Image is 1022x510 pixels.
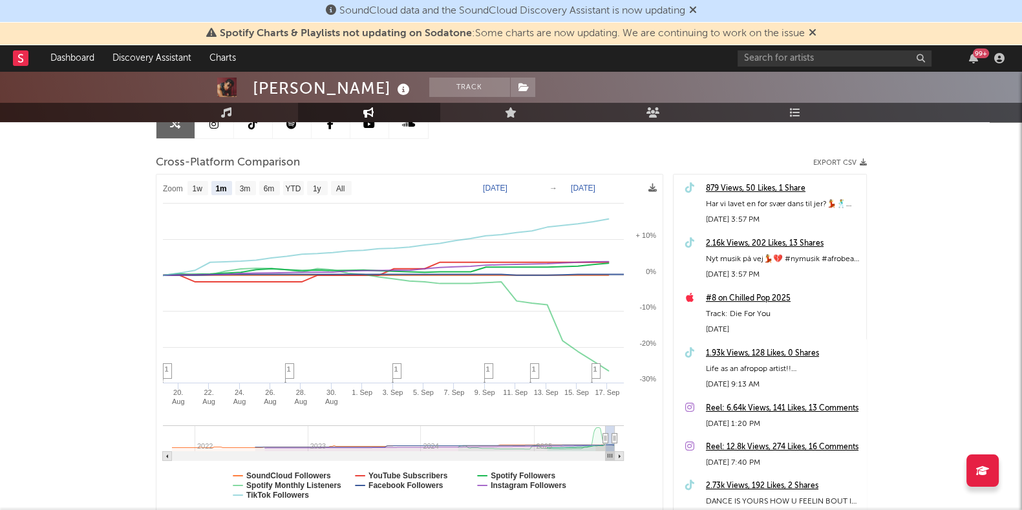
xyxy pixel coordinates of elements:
text: Spotify Monthly Listeners [246,481,341,490]
text: 5. Sep [413,388,434,396]
text: -10% [639,303,656,311]
span: 1 [165,365,169,373]
div: 99 + [973,48,989,58]
span: 1 [287,365,291,373]
div: [DATE] 7:40 PM [706,455,860,471]
text: 30. Aug [325,388,337,405]
text: TikTok Followers [246,491,309,500]
text: 1m [215,184,226,193]
text: 1w [192,184,202,193]
a: Dashboard [41,45,103,71]
text: Instagram Followers [491,481,566,490]
text: 9. Sep [474,388,495,396]
div: Life as an afropop artist!! #carllowewannaparty #love #dieforyou #africantiktok #musiciansoftiktok [706,361,860,377]
div: Har vi lavet en for svær dans til jer?💃🕺🎶 [PERSON_NAME] ikke have gjort det uden seje @STARGIRL #... [706,197,860,212]
a: Reel: 6.64k Views, 141 Likes, 13 Comments [706,401,860,416]
text: All [335,184,344,193]
a: Charts [200,45,245,71]
button: Export CSV [813,159,867,167]
text: YTD [285,184,301,193]
text: 15. Sep [564,388,588,396]
span: Dismiss [809,28,816,39]
text: 24. Aug [233,388,246,405]
text: Facebook Followers [368,481,443,490]
text: 28. Aug [294,388,307,405]
text: 26. Aug [264,388,277,405]
input: Search for artists [738,50,932,67]
div: [PERSON_NAME] [253,78,413,99]
text: SoundCloud Followers [246,471,331,480]
text: 3m [239,184,250,193]
span: SoundCloud data and the SoundCloud Discovery Assistant is now updating [339,6,685,16]
text: -20% [639,339,656,347]
text: 3. Sep [382,388,403,396]
text: Zoom [163,184,183,193]
a: 2.16k Views, 202 Likes, 13 Shares [706,236,860,251]
div: [DATE] 9:13 AM [706,377,860,392]
a: 879 Views, 50 Likes, 1 Share [706,181,860,197]
text: 1y [312,184,321,193]
text: 17. Sep [595,388,619,396]
text: -30% [639,375,656,383]
text: [DATE] [483,184,507,193]
text: Spotify Followers [491,471,555,480]
text: 0% [646,268,656,275]
div: [DATE] 3:57 PM [706,212,860,228]
span: 1 [532,365,536,373]
text: 6m [263,184,274,193]
text: 1. Sep [352,388,372,396]
div: [DATE] [706,322,860,337]
a: 1.93k Views, 128 Likes, 0 Shares [706,346,860,361]
div: DANCE IS YOURS HOW U FEELIN BOUT IT ? #afropop #fyp #viral #tyla #tiktok [706,494,860,509]
a: 2.73k Views, 192 Likes, 2 Shares [706,478,860,494]
div: Track: Die For You [706,306,860,322]
text: [DATE] [571,184,595,193]
span: : Some charts are now updating. We are continuing to work on the issue [220,28,805,39]
button: 99+ [969,53,978,63]
text: YouTube Subscribers [368,471,448,480]
span: 1 [593,365,597,373]
div: Nyt musik på vej💃💔 #nymusik #afrobeat #danskmusik #ungdom #afrodancechallenge [706,251,860,267]
span: 1 [486,365,490,373]
span: Dismiss [689,6,697,16]
text: 20. Aug [171,388,184,405]
span: 1 [394,365,398,373]
text: + 10% [635,231,656,239]
span: Cross-Platform Comparison [156,155,300,171]
text: 22. Aug [202,388,215,405]
span: Spotify Charts & Playlists not updating on Sodatone [220,28,472,39]
div: [DATE] 3:57 PM [706,267,860,282]
text: 7. Sep [443,388,464,396]
a: Discovery Assistant [103,45,200,71]
text: 11. Sep [503,388,527,396]
a: Reel: 12.8k Views, 274 Likes, 16 Comments [706,440,860,455]
div: [DATE] 1:20 PM [706,416,860,432]
text: 13. Sep [533,388,558,396]
text: → [549,184,557,193]
a: #8 on Chilled Pop 2025 [706,291,860,306]
button: Track [429,78,510,97]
